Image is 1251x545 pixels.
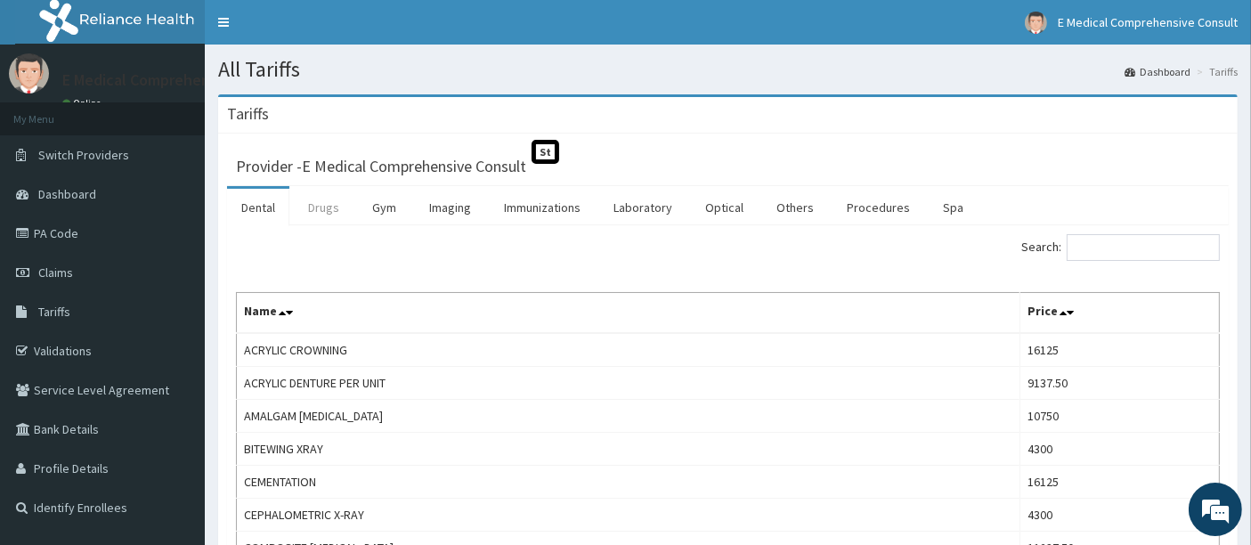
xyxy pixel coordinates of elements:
a: Laboratory [599,189,686,226]
th: Name [237,293,1020,334]
td: CEMENTATION [237,466,1020,499]
label: Search: [1021,234,1220,261]
th: Price [1020,293,1220,334]
a: Dental [227,189,289,226]
td: BITEWING XRAY [237,433,1020,466]
td: 4300 [1020,499,1220,532]
h3: Tariffs [227,106,269,122]
a: Dashboard [1125,64,1190,79]
img: User Image [9,53,49,94]
td: 16125 [1020,466,1220,499]
a: Immunizations [490,189,595,226]
td: ACRYLIC CROWNING [237,333,1020,367]
span: Dashboard [38,186,96,202]
td: 9137.50 [1020,367,1220,400]
p: E Medical Comprehensive Consult [62,72,295,88]
a: Imaging [415,189,485,226]
td: 4300 [1020,433,1220,466]
td: 16125 [1020,333,1220,367]
a: Others [762,189,828,226]
input: Search: [1067,234,1220,261]
li: Tariffs [1192,64,1238,79]
td: ACRYLIC DENTURE PER UNIT [237,367,1020,400]
td: AMALGAM [MEDICAL_DATA] [237,400,1020,433]
span: Claims [38,264,73,281]
a: Spa [929,189,978,226]
a: Optical [691,189,758,226]
img: User Image [1025,12,1047,34]
a: Drugs [294,189,353,226]
span: Tariffs [38,304,70,320]
td: CEPHALOMETRIC X-RAY [237,499,1020,532]
span: E Medical Comprehensive Consult [1058,14,1238,30]
h1: All Tariffs [218,58,1238,81]
span: Switch Providers [38,147,129,163]
a: Procedures [833,189,924,226]
span: St [532,140,559,164]
a: Gym [358,189,410,226]
td: 10750 [1020,400,1220,433]
h3: Provider - E Medical Comprehensive Consult [236,159,526,175]
a: Online [62,97,105,110]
